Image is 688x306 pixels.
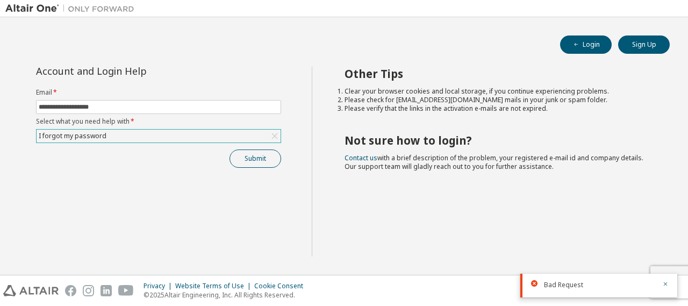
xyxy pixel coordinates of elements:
p: © 2025 Altair Engineering, Inc. All Rights Reserved. [144,290,310,300]
li: Please verify that the links in the activation e-mails are not expired. [345,104,651,113]
div: Website Terms of Use [175,282,254,290]
button: Login [560,35,612,54]
button: Sign Up [618,35,670,54]
label: Email [36,88,281,97]
div: Cookie Consent [254,282,310,290]
img: linkedin.svg [101,285,112,296]
li: Please check for [EMAIL_ADDRESS][DOMAIN_NAME] mails in your junk or spam folder. [345,96,651,104]
h2: Not sure how to login? [345,133,651,147]
label: Select what you need help with [36,117,281,126]
div: Privacy [144,282,175,290]
span: Bad Request [544,281,583,289]
img: facebook.svg [65,285,76,296]
span: with a brief description of the problem, your registered e-mail id and company details. Our suppo... [345,153,643,171]
h2: Other Tips [345,67,651,81]
a: Contact us [345,153,377,162]
button: Submit [230,150,281,168]
img: instagram.svg [83,285,94,296]
img: altair_logo.svg [3,285,59,296]
img: youtube.svg [118,285,134,296]
img: Altair One [5,3,140,14]
li: Clear your browser cookies and local storage, if you continue experiencing problems. [345,87,651,96]
div: I forgot my password [37,130,281,143]
div: Account and Login Help [36,67,232,75]
div: I forgot my password [37,130,108,142]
